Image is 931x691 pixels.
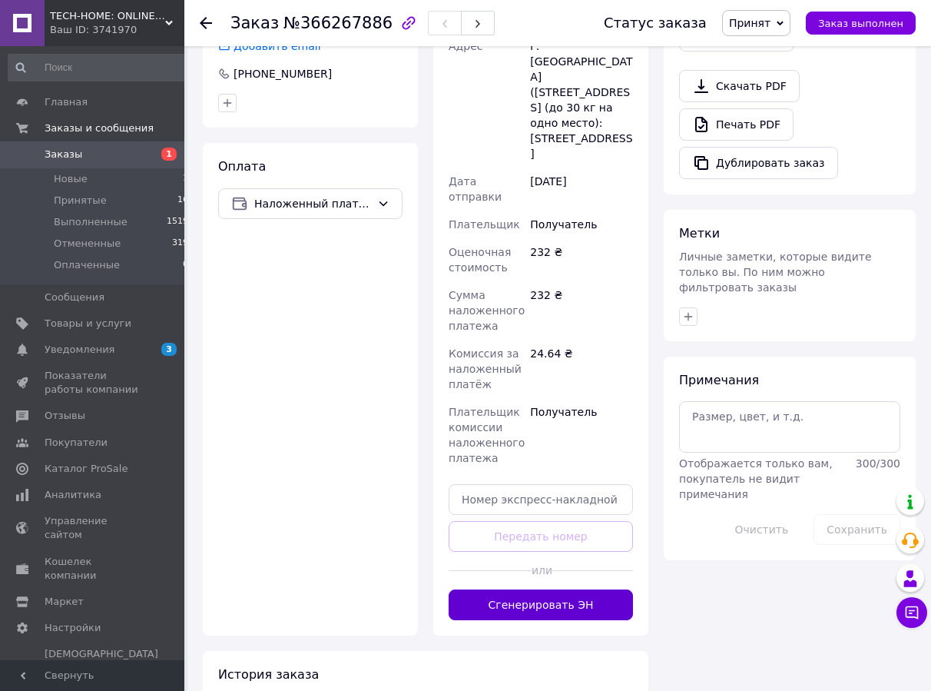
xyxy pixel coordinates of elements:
[161,343,177,356] span: 3
[856,457,900,470] span: 300 / 300
[8,54,190,81] input: Поиск
[54,194,107,208] span: Принятые
[532,563,550,578] span: или
[218,159,266,174] span: Оплата
[232,66,333,81] div: [PHONE_NUMBER]
[527,281,636,340] div: 232 ₴
[449,289,525,332] span: Сумма наложенного платежа
[230,14,279,32] span: Заказ
[183,258,188,272] span: 0
[449,175,502,203] span: Дата отправки
[896,597,927,628] button: Чат с покупателем
[161,148,177,161] span: 1
[45,462,128,476] span: Каталог ProSale
[45,647,158,689] span: [DEMOGRAPHIC_DATA] и счета
[200,15,212,31] div: Вернуться назад
[50,9,165,23] span: TECH-HOME: ONLINE-Гаджеты для дома и офиса
[679,226,720,241] span: Метки
[527,238,636,281] div: 232 ₴
[45,95,88,109] span: Главная
[449,40,482,52] span: Адрес
[806,12,916,35] button: Заказ выполнен
[45,369,142,397] span: Показатели работы компании
[449,590,633,620] button: Сгенерировать ЭН
[679,70,800,102] a: Скачать PDF
[527,398,636,472] div: Получатель
[45,121,154,135] span: Заказы и сообщения
[45,317,131,331] span: Товары и услуги
[679,251,872,294] span: Личные заметки, которые видите только вы. По ним можно фильтровать заказы
[818,18,903,29] span: Заказ выполнен
[604,15,707,31] div: Статус заказа
[45,621,101,635] span: Настройки
[527,32,636,168] div: г. [GEOGRAPHIC_DATA] ([STREET_ADDRESS] (до 30 кг на одно место): [STREET_ADDRESS]
[172,237,188,251] span: 319
[45,488,101,502] span: Аналитика
[679,457,833,500] span: Отображается только вам, покупатель не видит примечания
[449,218,520,231] span: Плательщик
[54,237,121,251] span: Отмененные
[183,172,188,186] span: 1
[45,409,85,423] span: Отзывы
[50,23,184,37] div: Ваш ID: 3741970
[45,514,142,542] span: Управление сайтом
[679,108,794,141] a: Печать PDF
[254,195,371,212] span: Наложенный платеж
[45,148,82,161] span: Заказы
[218,667,319,682] span: История заказа
[45,291,104,304] span: Сообщения
[449,406,525,464] span: Плательщик комиссии наложенного платежа
[449,484,633,515] input: Номер экспресс-накладной
[167,215,188,229] span: 1519
[449,246,511,274] span: Оценочная стоимость
[527,211,636,238] div: Получатель
[679,147,838,179] button: Дублировать заказ
[729,17,770,29] span: Принят
[45,595,84,609] span: Маркет
[54,172,88,186] span: Новые
[283,14,393,32] span: №366267886
[45,555,142,583] span: Кошелек компании
[54,258,120,272] span: Оплаченные
[527,340,636,398] div: 24.64 ₴
[45,436,108,450] span: Покупатели
[449,347,522,390] span: Комиссия за наложенный платёж
[527,168,636,211] div: [DATE]
[45,343,114,357] span: Уведомления
[177,194,188,208] span: 16
[54,215,128,229] span: Выполненные
[679,373,759,387] span: Примечания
